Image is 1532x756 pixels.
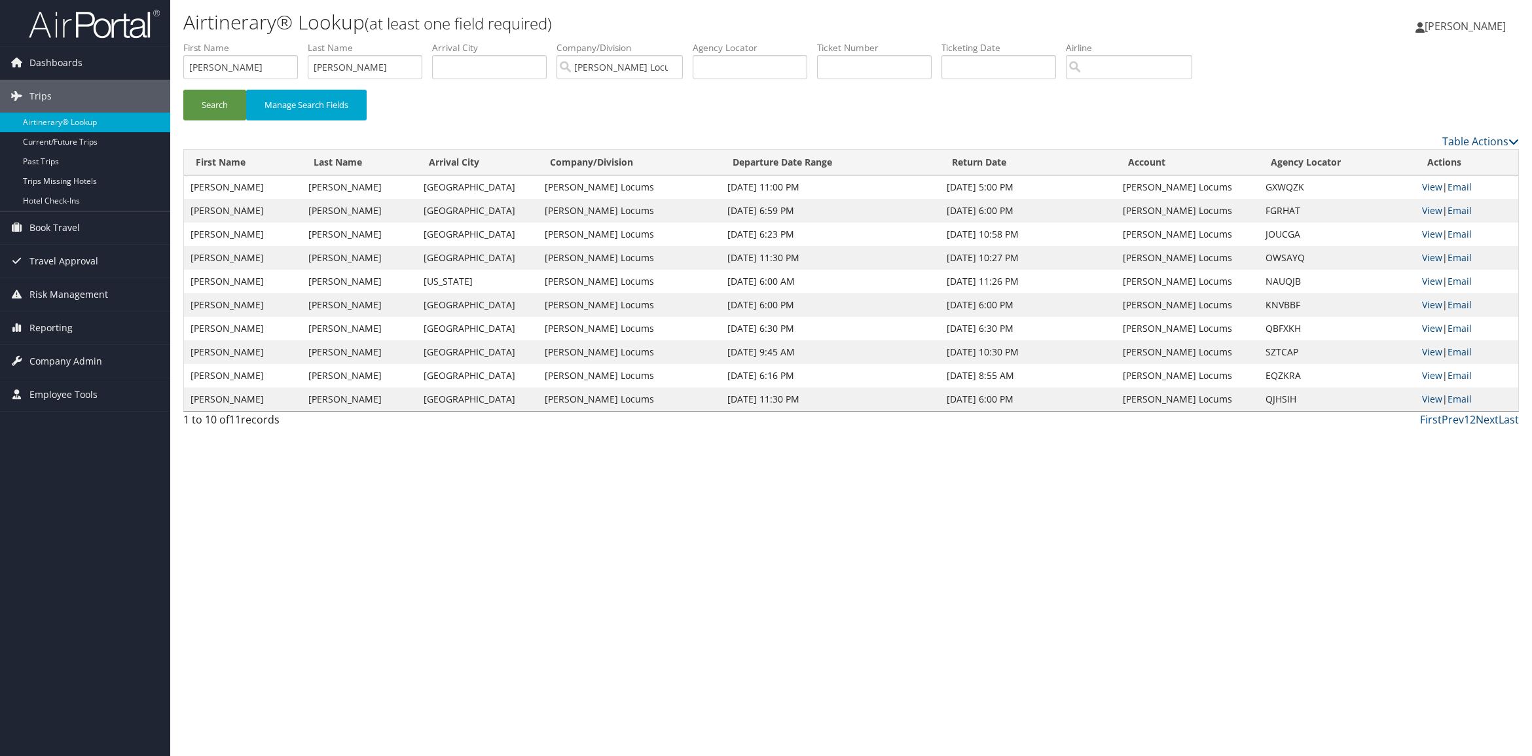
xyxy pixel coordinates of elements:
td: [DATE] 11:00 PM [721,175,940,199]
td: [DATE] 11:30 PM [721,246,940,270]
td: [PERSON_NAME] Locums [1116,364,1258,387]
td: NAUQJB [1259,270,1415,293]
th: Account: activate to sort column ascending [1116,150,1258,175]
a: View [1422,369,1442,382]
span: Employee Tools [29,378,98,411]
td: | [1415,293,1518,317]
td: [PERSON_NAME] [184,199,302,223]
td: | [1415,364,1518,387]
a: View [1422,228,1442,240]
span: Risk Management [29,278,108,311]
td: [DATE] 10:30 PM [940,340,1117,364]
td: | [1415,387,1518,411]
span: Reporting [29,312,73,344]
a: [PERSON_NAME] [1415,7,1519,46]
th: Actions [1415,150,1518,175]
a: Email [1448,369,1472,382]
td: | [1415,270,1518,293]
td: [PERSON_NAME] Locums [1116,270,1258,293]
span: [PERSON_NAME] [1425,19,1506,33]
label: Ticketing Date [941,41,1066,54]
td: | [1415,340,1518,364]
td: [PERSON_NAME] Locums [538,293,721,317]
img: airportal-logo.png [29,9,160,39]
td: [PERSON_NAME] [302,317,416,340]
td: [DATE] 6:00 PM [721,293,940,317]
td: [DATE] 6:00 AM [721,270,940,293]
td: [PERSON_NAME] [184,387,302,411]
th: Departure Date Range: activate to sort column ascending [721,150,940,175]
td: [PERSON_NAME] [184,317,302,340]
a: Email [1448,228,1472,240]
td: SZTCAP [1259,340,1415,364]
label: Ticket Number [817,41,941,54]
td: [GEOGRAPHIC_DATA] [417,364,539,387]
td: [PERSON_NAME] Locums [538,340,721,364]
span: Dashboards [29,46,82,79]
td: [PERSON_NAME] [184,223,302,246]
span: Company Admin [29,345,102,378]
td: QBFXKH [1259,317,1415,340]
td: [PERSON_NAME] Locums [1116,340,1258,364]
td: [PERSON_NAME] [302,387,416,411]
td: FGRHAT [1259,199,1415,223]
td: [DATE] 10:27 PM [940,246,1117,270]
td: [GEOGRAPHIC_DATA] [417,317,539,340]
td: [PERSON_NAME] Locums [538,175,721,199]
th: First Name: activate to sort column ascending [184,150,302,175]
a: Email [1448,346,1472,358]
td: [PERSON_NAME] [184,270,302,293]
label: Company/Division [556,41,693,54]
td: [PERSON_NAME] Locums [538,317,721,340]
label: First Name [183,41,308,54]
td: | [1415,199,1518,223]
td: [PERSON_NAME] [184,175,302,199]
a: Email [1448,298,1472,311]
a: Email [1448,322,1472,334]
td: [PERSON_NAME] [302,364,416,387]
td: [PERSON_NAME] [184,293,302,317]
td: [PERSON_NAME] Locums [1116,317,1258,340]
td: [PERSON_NAME] [302,246,416,270]
span: 11 [229,412,241,427]
td: [GEOGRAPHIC_DATA] [417,340,539,364]
a: View [1422,204,1442,217]
td: [PERSON_NAME] [302,340,416,364]
a: View [1422,322,1442,334]
label: Last Name [308,41,432,54]
a: 1 [1464,412,1470,427]
small: (at least one field required) [365,12,552,34]
td: [DATE] 6:00 PM [940,199,1117,223]
td: [US_STATE] [417,270,539,293]
td: [PERSON_NAME] Locums [1116,223,1258,246]
td: [PERSON_NAME] Locums [1116,246,1258,270]
td: [DATE] 6:16 PM [721,364,940,387]
td: [PERSON_NAME] Locums [538,199,721,223]
span: Book Travel [29,211,80,244]
td: OWSAYQ [1259,246,1415,270]
td: [DATE] 10:58 PM [940,223,1117,246]
a: Email [1448,251,1472,264]
td: [PERSON_NAME] Locums [1116,293,1258,317]
td: [GEOGRAPHIC_DATA] [417,199,539,223]
a: Email [1448,181,1472,193]
td: QJHSIH [1259,387,1415,411]
td: EQZKRA [1259,364,1415,387]
td: | [1415,175,1518,199]
td: [DATE] 5:00 PM [940,175,1117,199]
label: Arrival City [432,41,556,54]
td: [PERSON_NAME] Locums [538,364,721,387]
a: Email [1448,275,1472,287]
td: JOUCGA [1259,223,1415,246]
td: [DATE] 9:45 AM [721,340,940,364]
td: [DATE] 6:30 PM [721,317,940,340]
td: [GEOGRAPHIC_DATA] [417,223,539,246]
a: Last [1499,412,1519,427]
td: | [1415,317,1518,340]
td: [DATE] 11:30 PM [721,387,940,411]
td: [PERSON_NAME] [184,246,302,270]
td: [PERSON_NAME] Locums [1116,199,1258,223]
td: [PERSON_NAME] [184,340,302,364]
td: [PERSON_NAME] [302,293,416,317]
td: KNVBBF [1259,293,1415,317]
